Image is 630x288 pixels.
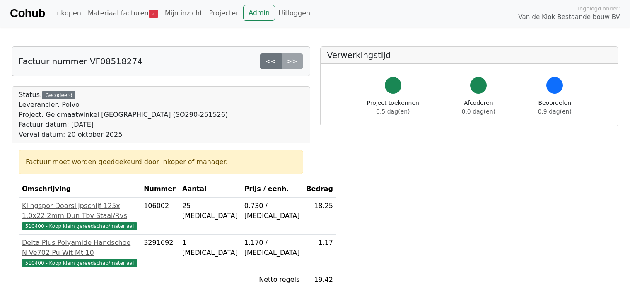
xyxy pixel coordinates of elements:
[19,120,228,130] div: Factuur datum: [DATE]
[578,5,620,12] span: Ingelogd onder:
[327,50,612,60] h5: Verwerkingstijd
[303,181,336,198] th: Bedrag
[19,100,228,110] div: Leverancier: Polvo
[244,201,300,221] div: 0.730 / [MEDICAL_DATA]
[22,201,137,221] div: Klingspor Doorslijpschijf 125x 1.0x22.2mm Dun Tbv Staal/Rvs
[10,3,45,23] a: Cohub
[19,110,228,120] div: Project: Geldmaatwinkel [GEOGRAPHIC_DATA] (SO290-251526)
[182,201,238,221] div: 25 [MEDICAL_DATA]
[19,56,142,66] h5: Factuur nummer VF08518274
[19,130,228,140] div: Verval datum: 20 oktober 2025
[538,108,572,115] span: 0.9 dag(en)
[22,201,137,231] a: Klingspor Doorslijpschijf 125x 1.0x22.2mm Dun Tbv Staal/Rvs510400 - Koop klein gereedschap/materiaal
[149,10,158,18] span: 2
[22,222,137,230] span: 510400 - Koop klein gereedschap/materiaal
[260,53,282,69] a: <<
[243,5,275,21] a: Admin
[162,5,206,22] a: Mijn inzicht
[462,99,495,116] div: Afcoderen
[303,235,336,271] td: 1.17
[42,91,75,99] div: Gecodeerd
[538,99,572,116] div: Beoordelen
[303,198,336,235] td: 18.25
[22,238,137,268] a: Delta Plus Polyamide Handschoe N Ve702 Pu Wit Mt 10510400 - Koop klein gereedschap/materiaal
[367,99,419,116] div: Project toekennen
[241,181,303,198] th: Prijs / eenh.
[140,198,179,235] td: 106002
[19,181,140,198] th: Omschrijving
[84,5,162,22] a: Materiaal facturen2
[19,90,228,140] div: Status:
[179,181,241,198] th: Aantal
[518,12,620,22] span: Van de Klok Bestaande bouw BV
[140,181,179,198] th: Nummer
[244,238,300,258] div: 1.170 / [MEDICAL_DATA]
[275,5,314,22] a: Uitloggen
[140,235,179,271] td: 3291692
[22,259,137,267] span: 510400 - Koop klein gereedschap/materiaal
[22,238,137,258] div: Delta Plus Polyamide Handschoe N Ve702 Pu Wit Mt 10
[462,108,495,115] span: 0.0 dag(en)
[205,5,243,22] a: Projecten
[51,5,84,22] a: Inkopen
[182,238,238,258] div: 1 [MEDICAL_DATA]
[376,108,410,115] span: 0.5 dag(en)
[26,157,296,167] div: Factuur moet worden goedgekeurd door inkoper of manager.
